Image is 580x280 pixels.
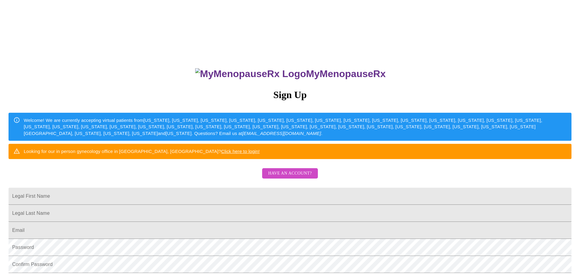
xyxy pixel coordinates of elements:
a: Click here to login! [221,149,260,154]
h3: MyMenopauseRx [9,68,572,80]
h3: Sign Up [9,89,571,101]
div: Looking for our in person gynecology office in [GEOGRAPHIC_DATA], [GEOGRAPHIC_DATA]? [24,146,260,157]
img: MyMenopauseRx Logo [195,68,306,80]
div: Welcome! We are currently accepting virtual patients from [US_STATE], [US_STATE], [US_STATE], [US... [24,115,567,139]
button: Have an account? [262,168,318,179]
span: Have an account? [268,170,312,177]
a: Have an account? [261,175,319,180]
em: [EMAIL_ADDRESS][DOMAIN_NAME] [242,131,321,136]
